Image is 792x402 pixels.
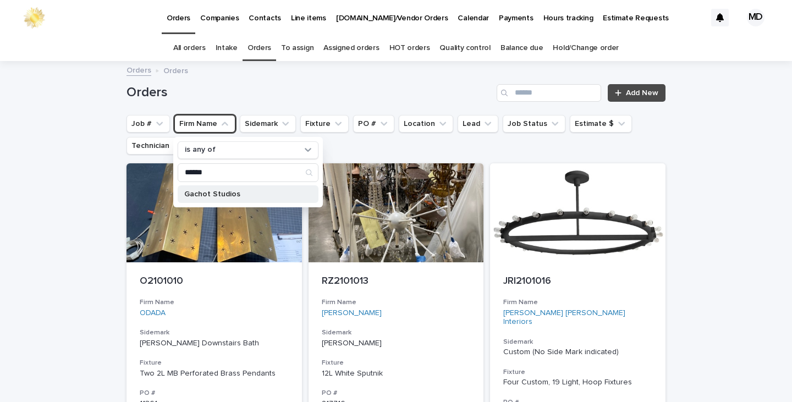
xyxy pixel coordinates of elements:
p: O2101010 [140,276,289,288]
a: Balance due [501,35,543,61]
p: is any of [185,145,216,155]
div: Two 2L MB Perforated Brass Pendants [140,369,289,378]
h3: Sidemark [503,338,652,346]
a: Hold/Change order [553,35,619,61]
button: Fixture [300,115,349,133]
h3: Fixture [140,359,289,367]
p: JRI2101016 [503,276,652,288]
a: Assigned orders [323,35,379,61]
button: Technician [127,137,188,155]
h3: PO # [140,389,289,398]
div: Search [178,163,318,182]
a: [PERSON_NAME] [322,309,382,318]
a: Orders [248,35,271,61]
a: [PERSON_NAME] [PERSON_NAME] Interiors [503,309,652,327]
p: [PERSON_NAME] Downstairs Bath [140,339,289,348]
p: Custom (No Side Mark indicated) [503,348,652,357]
button: Location [399,115,453,133]
h3: Sidemark [322,328,471,337]
a: Intake [216,35,238,61]
div: MD [747,9,765,26]
span: Add New [626,89,658,97]
button: Estimate $ [570,115,632,133]
a: HOT orders [389,35,430,61]
button: Job # [127,115,170,133]
a: Quality control [439,35,490,61]
img: 0ffKfDbyRa2Iv8hnaAqg [22,7,46,29]
p: Gachot Studios [184,190,301,198]
h3: Sidemark [140,328,289,337]
button: PO # [353,115,394,133]
a: ODADA [140,309,166,318]
p: RZ2101013 [322,276,471,288]
a: To assign [281,35,313,61]
a: All orders [173,35,206,61]
button: Firm Name [174,115,235,133]
button: Job Status [503,115,565,133]
a: Add New [608,84,665,102]
h3: Fixture [503,368,652,377]
h3: Fixture [322,359,471,367]
input: Search [178,164,318,181]
button: Sidemark [240,115,296,133]
p: [PERSON_NAME] [322,339,471,348]
p: Orders [163,64,188,76]
h3: Firm Name [140,298,289,307]
a: Orders [127,63,151,76]
button: Lead [458,115,498,133]
h3: Firm Name [503,298,652,307]
div: 12L White Sputnik [322,369,471,378]
h3: Firm Name [322,298,471,307]
input: Search [497,84,601,102]
h3: PO # [322,389,471,398]
h1: Orders [127,85,492,101]
div: Four Custom, 19 Light, Hoop Fixtures [503,378,652,387]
